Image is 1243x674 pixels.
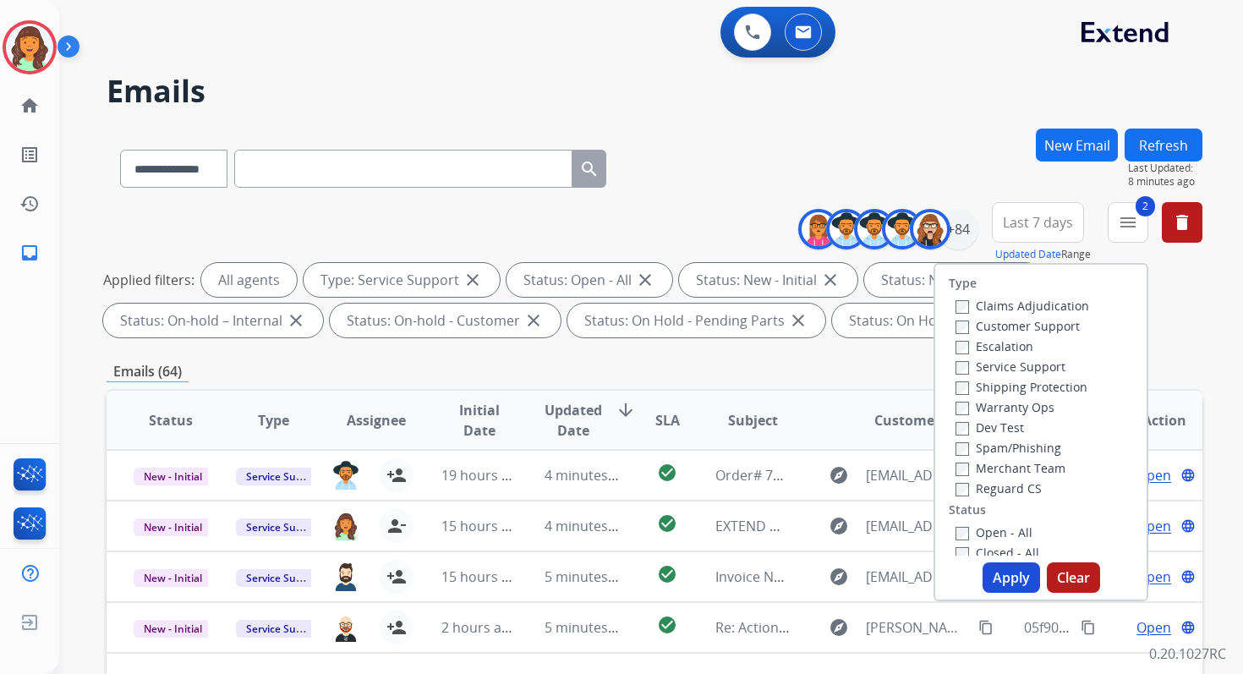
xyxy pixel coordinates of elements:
[956,399,1054,415] label: Warranty Ops
[579,159,600,179] mat-icon: search
[1180,569,1196,584] mat-icon: language
[1172,212,1192,233] mat-icon: delete
[715,567,912,586] span: Invoice N864A64B, 2x E893AB-E
[304,263,500,297] div: Type: Service Support
[19,194,40,214] mat-icon: history
[1125,129,1202,162] button: Refresh
[657,513,677,534] mat-icon: check_circle
[1047,562,1100,593] button: Clear
[995,247,1091,261] span: Range
[995,248,1061,261] button: Updated Date
[679,263,857,297] div: Status: New - Initial
[1180,620,1196,635] mat-icon: language
[386,516,407,536] mat-icon: person_remove
[956,318,1080,334] label: Customer Support
[956,298,1089,314] label: Claims Adjudication
[655,410,680,430] span: SLA
[19,243,40,263] mat-icon: inbox
[832,304,1059,337] div: Status: On Hold - Servicers
[992,202,1084,243] button: Last 7 days
[635,270,655,290] mat-icon: close
[441,618,517,637] span: 2 hours ago
[1118,212,1138,233] mat-icon: menu
[1180,518,1196,534] mat-icon: language
[1128,175,1202,189] span: 8 minutes ago
[545,400,602,441] span: Updated Date
[866,516,969,536] span: [EMAIL_ADDRESS][DOMAIN_NAME]
[866,617,969,638] span: [PERSON_NAME][EMAIL_ADDRESS][DOMAIN_NAME]
[134,569,212,587] span: New - Initial
[236,569,332,587] span: Service Support
[149,410,193,430] span: Status
[788,310,808,331] mat-icon: close
[1136,196,1155,216] span: 2
[956,440,1061,456] label: Spam/Phishing
[956,361,969,375] input: Service Support
[332,613,359,642] img: agent-avatar
[236,620,332,638] span: Service Support
[1136,567,1171,587] span: Open
[956,338,1033,354] label: Escalation
[1099,391,1202,450] th: Action
[201,263,297,297] div: All agents
[330,304,561,337] div: Status: On-hold - Customer
[820,270,841,290] mat-icon: close
[616,400,636,420] mat-icon: arrow_downward
[956,300,969,314] input: Claims Adjudication
[938,209,978,249] div: +84
[657,463,677,483] mat-icon: check_circle
[956,341,969,354] input: Escalation
[728,410,778,430] span: Subject
[441,400,516,441] span: Initial Date
[657,615,677,635] mat-icon: check_circle
[1081,620,1096,635] mat-icon: content_copy
[134,468,212,485] span: New - Initial
[956,422,969,436] input: Dev Test
[1149,644,1226,664] p: 0.20.1027RC
[956,359,1065,375] label: Service Support
[103,304,323,337] div: Status: On-hold – Internal
[545,567,635,586] span: 5 minutes ago
[6,24,53,71] img: avatar
[978,620,994,635] mat-icon: content_copy
[441,567,525,586] span: 15 hours ago
[829,567,849,587] mat-icon: explore
[956,402,969,415] input: Warranty Ops
[236,468,332,485] span: Service Support
[1180,468,1196,483] mat-icon: language
[441,466,525,485] span: 19 hours ago
[332,512,359,540] img: agent-avatar
[956,379,1087,395] label: Shipping Protection
[1108,202,1148,243] button: 2
[236,518,332,536] span: Service Support
[829,516,849,536] mat-icon: explore
[103,270,194,290] p: Applied filters:
[866,567,969,587] span: [EMAIL_ADDRESS][DOMAIN_NAME]
[332,461,359,490] img: agent-avatar
[1036,129,1118,162] button: New Email
[1128,162,1202,175] span: Last Updated:
[956,547,969,561] input: Closed - All
[956,321,969,334] input: Customer Support
[864,263,1043,297] div: Status: New - Reply
[441,517,525,535] span: 15 hours ago
[567,304,825,337] div: Status: On Hold - Pending Parts
[347,410,406,430] span: Assignee
[545,618,635,637] span: 5 minutes ago
[545,466,635,485] span: 4 minutes ago
[956,463,969,476] input: Merchant Team
[956,419,1024,436] label: Dev Test
[286,310,306,331] mat-icon: close
[19,96,40,116] mat-icon: home
[874,410,940,430] span: Customer
[956,381,969,395] input: Shipping Protection
[1136,617,1171,638] span: Open
[829,617,849,638] mat-icon: explore
[866,465,969,485] span: [EMAIL_ADDRESS][DOMAIN_NAME]
[1003,219,1073,226] span: Last 7 days
[983,562,1040,593] button: Apply
[956,545,1039,561] label: Closed - All
[956,460,1065,476] label: Merchant Team
[258,410,289,430] span: Type
[956,480,1042,496] label: Reguard CS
